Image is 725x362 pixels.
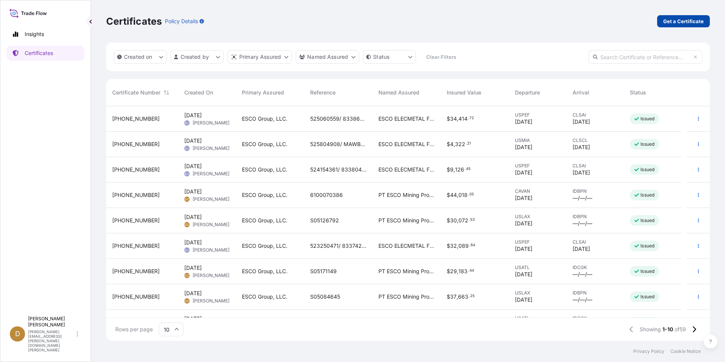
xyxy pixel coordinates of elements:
p: Certificates [25,49,53,57]
span: , [457,269,458,274]
a: Privacy Policy [633,348,664,354]
span: 21 [467,142,471,145]
span: DC [185,221,189,228]
span: —/—/— [573,296,592,304]
span: ESCO Group, LLC. [242,115,287,123]
span: USATL [515,264,560,271]
span: 72 [469,117,474,120]
span: [DATE] [184,112,202,119]
span: [DATE] [515,143,532,151]
span: . [468,117,469,120]
span: [PHONE_NUMBER] [112,268,160,275]
span: CAVAN [515,188,560,194]
span: $ [447,116,450,121]
span: USLAX [515,214,560,220]
span: $ [447,243,450,249]
span: , [454,167,455,172]
span: PT ESCO Mining Products [378,191,435,199]
span: IDBPN [573,214,618,220]
span: EJ [185,170,189,178]
p: Created on [124,53,152,61]
span: 37 [450,294,457,299]
span: [DATE] [515,194,532,202]
span: $ [447,167,450,172]
span: [PHONE_NUMBER] [112,166,160,173]
span: USPEF [515,112,560,118]
span: PT ESCO Mining Products [378,293,435,301]
span: , [457,116,458,121]
p: Certificates [106,15,162,27]
span: , [454,142,455,147]
span: [DATE] [515,169,532,176]
span: $ [447,142,450,147]
p: Named Assured [307,53,348,61]
span: EJ [185,246,189,254]
span: USPEF [515,239,560,245]
span: $ [447,192,450,198]
span: , [457,218,458,223]
span: ESCO Group, LLC. [242,166,287,173]
span: 34 [450,116,457,121]
p: Issued [640,268,654,274]
span: ESCO ELECMETAL FUNDICION LTDA [378,166,435,173]
span: 663 [458,294,468,299]
span: [DATE] [573,143,590,151]
span: ESCO Group, LLC. [242,268,287,275]
span: USLAX [515,290,560,296]
p: Get a Certificate [663,17,704,25]
p: [PERSON_NAME][EMAIL_ADDRESS][PERSON_NAME][DOMAIN_NAME][PERSON_NAME] [28,329,75,352]
span: USMIA [515,137,560,143]
span: [DATE] [515,220,532,227]
span: [PERSON_NAME] [193,222,229,228]
span: 126 [455,167,464,172]
span: 53 [470,219,475,221]
span: USATL [515,315,560,321]
span: ESCO Group, LLC. [242,140,287,148]
a: Get a Certificate [657,15,710,27]
span: [DATE] [184,137,202,145]
span: Departure [515,89,540,96]
span: 9 [450,167,454,172]
span: [PHONE_NUMBER] [112,115,160,123]
p: Issued [640,192,654,198]
span: , [457,243,458,249]
span: 414 [458,116,468,121]
span: [DATE] [573,118,590,126]
span: 30 [450,218,457,223]
span: . [465,168,466,170]
span: Certificate Number [112,89,160,96]
span: EJ [185,145,189,152]
span: IDBPN [573,290,618,296]
span: —/—/— [573,220,592,227]
span: 44 [450,192,457,198]
span: CLSAI [573,239,618,245]
button: createdBy Filter options [171,50,224,64]
p: Issued [640,167,654,173]
span: ESCO ELECMETAL FUNDICION LTDA [378,115,435,123]
span: ESCO Group, LLC. [242,217,287,224]
span: USPEF [515,163,560,169]
a: Certificates [6,46,85,61]
span: $ [447,269,450,274]
span: ESCO Group, LLC. [242,242,287,250]
p: Cookie Notice [670,348,701,354]
span: . [469,244,470,247]
span: 183 [458,269,468,274]
p: Insights [25,30,44,38]
input: Search Certificate or Reference... [588,50,702,64]
span: [DATE] [184,290,202,297]
span: 322 [455,142,465,147]
p: Issued [640,217,654,223]
span: DC [185,272,189,279]
span: 525060559/ 83386682/ 33443544 [310,115,366,123]
span: [DATE] [184,162,202,170]
button: Clear Filters [420,51,462,63]
span: [PERSON_NAME] [193,272,229,279]
span: 44 [469,269,474,272]
p: Issued [640,141,654,147]
span: [PHONE_NUMBER] [112,140,160,148]
p: Status [373,53,389,61]
span: 524154361/ 83380496/ 33435128 [310,166,366,173]
p: [PERSON_NAME] [PERSON_NAME] [28,316,75,328]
